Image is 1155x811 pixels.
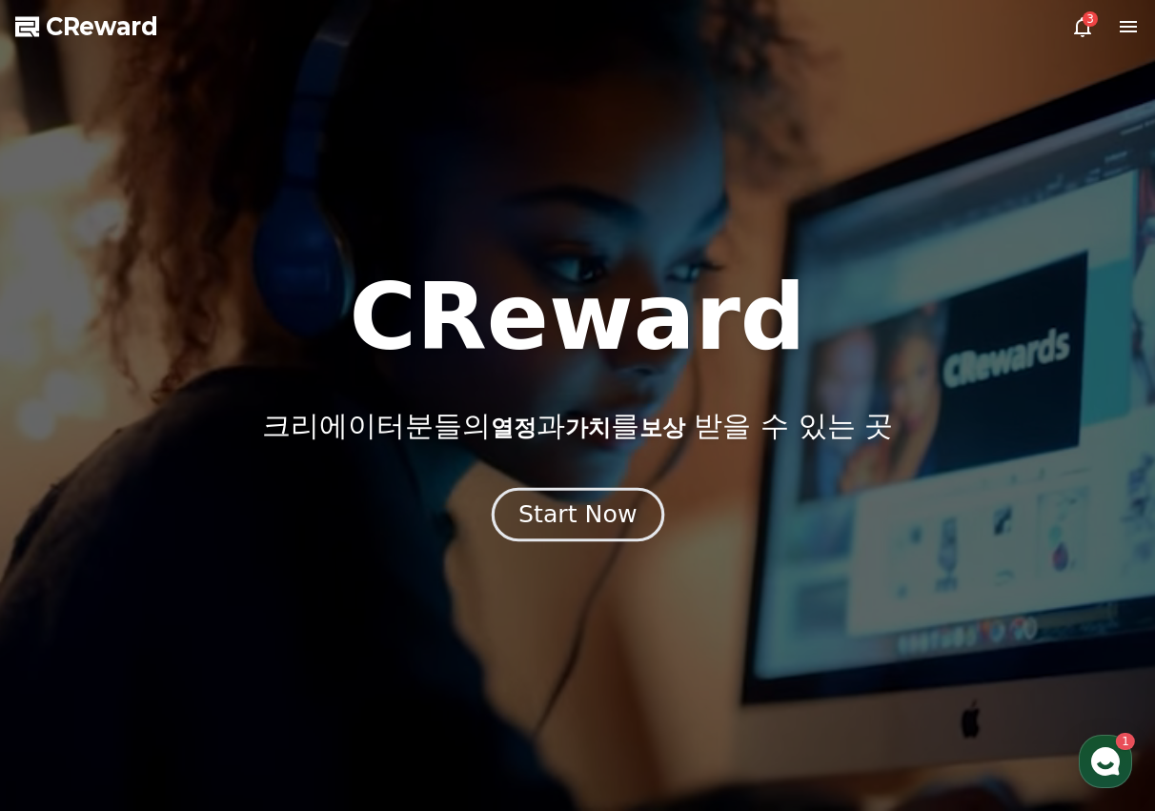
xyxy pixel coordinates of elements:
h1: CReward [349,272,805,363]
span: 열정 [491,415,537,441]
p: 크리에이터분들의 과 를 받을 수 있는 곳 [262,409,893,443]
span: 대화 [174,634,197,649]
span: 설정 [294,633,317,648]
a: 3 [1071,15,1094,38]
div: Start Now [518,498,637,531]
a: Start Now [496,508,660,526]
span: 홈 [60,633,71,648]
a: CReward [15,11,158,42]
span: 1 [193,603,200,618]
button: Start Now [491,487,663,541]
a: 설정 [246,604,366,652]
div: 3 [1083,11,1098,27]
a: 홈 [6,604,126,652]
span: 보상 [639,415,685,441]
span: CReward [46,11,158,42]
span: 가치 [565,415,611,441]
a: 1대화 [126,604,246,652]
